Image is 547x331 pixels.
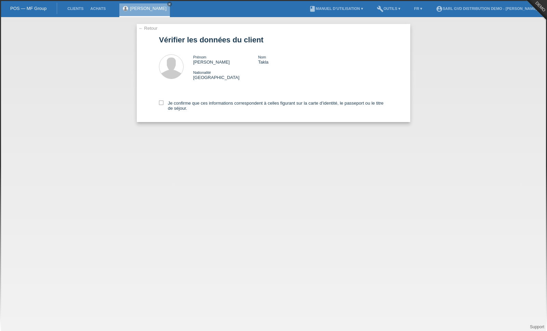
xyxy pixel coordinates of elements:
a: POS — MF Group [10,6,46,11]
div: [GEOGRAPHIC_DATA] [193,70,258,80]
div: Takla [258,54,323,65]
a: close [167,2,172,6]
a: buildOutils ▾ [373,6,404,11]
i: account_circle [436,5,443,12]
a: bookManuel d’utilisation ▾ [306,6,366,11]
a: account_circleSARL GVD DISTRIBUTION Demo - [PERSON_NAME] ▾ [432,6,544,11]
a: FR ▾ [411,6,426,11]
i: build [377,5,384,12]
a: ← Retour [138,26,158,31]
a: [PERSON_NAME] [130,6,166,11]
div: [PERSON_NAME] [193,54,258,65]
span: Prénom [193,55,206,59]
a: Clients [64,6,87,11]
h1: Vérifier les données du client [159,36,388,44]
span: Nom [258,55,266,59]
a: Support [530,325,544,329]
label: Je confirme que ces informations correspondent à celles figurant sur la carte d’identité, le pass... [159,101,388,111]
i: close [168,2,171,6]
i: book [309,5,316,12]
a: Achats [87,6,109,11]
span: Nationalité [193,70,211,75]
